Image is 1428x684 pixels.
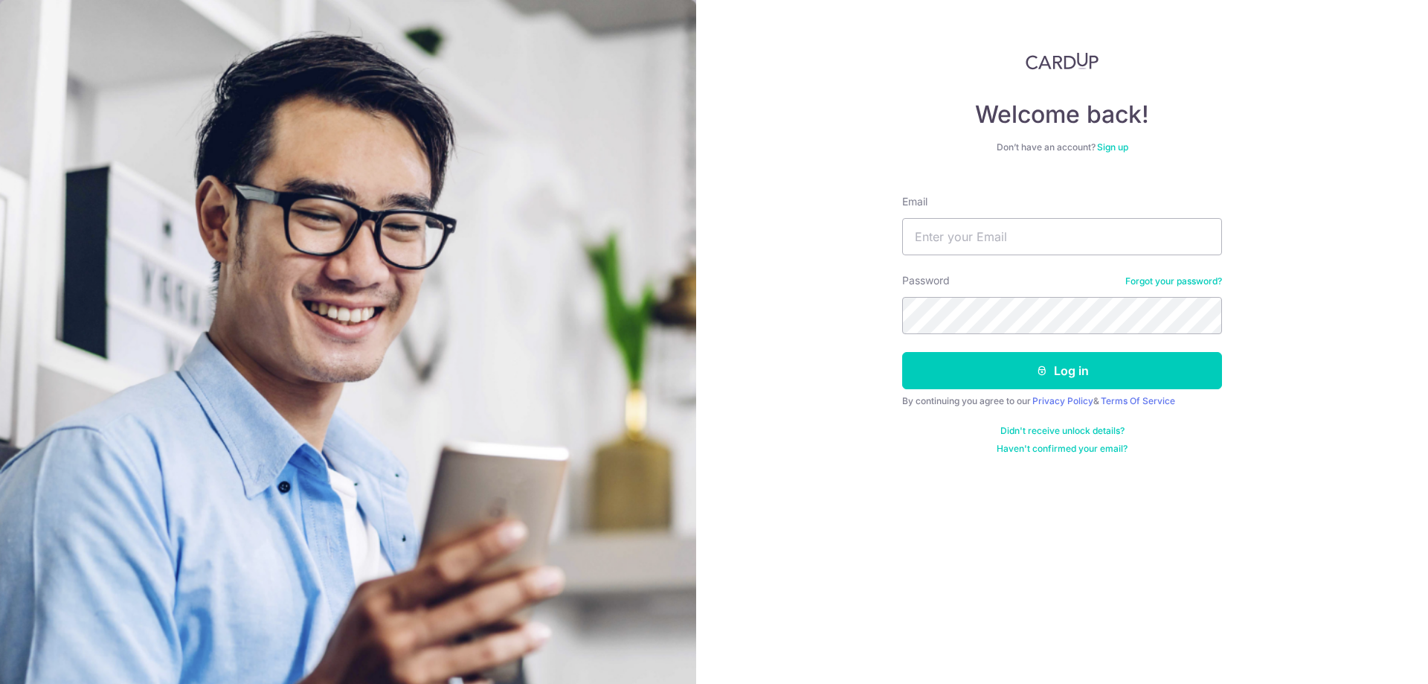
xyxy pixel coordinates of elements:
a: Terms Of Service [1101,395,1175,406]
h4: Welcome back! [902,100,1222,130]
a: Privacy Policy [1032,395,1093,406]
button: Log in [902,352,1222,389]
label: Password [902,273,950,288]
div: By continuing you agree to our & [902,395,1222,407]
a: Didn't receive unlock details? [1000,425,1125,437]
a: Sign up [1097,141,1128,153]
a: Haven't confirmed your email? [997,443,1128,455]
input: Enter your Email [902,218,1222,255]
div: Don’t have an account? [902,141,1222,153]
a: Forgot your password? [1125,275,1222,287]
img: CardUp Logo [1026,52,1099,70]
label: Email [902,194,927,209]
